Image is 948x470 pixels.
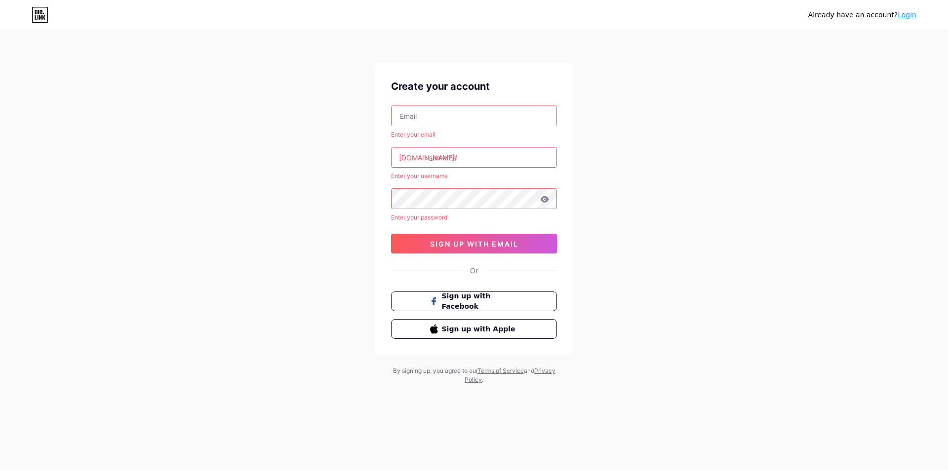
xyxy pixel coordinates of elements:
[430,240,518,248] span: sign up with email
[391,130,557,139] div: Enter your email
[391,79,557,94] div: Create your account
[392,147,556,167] input: username
[442,291,518,312] span: Sign up with Facebook
[477,367,524,374] a: Terms of Service
[808,10,916,20] div: Already have an account?
[898,11,916,19] a: Login
[391,172,557,181] div: Enter your username
[391,319,557,339] button: Sign up with Apple
[399,152,457,163] div: [DOMAIN_NAME]/
[442,324,518,334] span: Sign up with Apple
[391,234,557,253] button: sign up with email
[390,366,558,384] div: By signing up, you agree to our and .
[470,265,478,276] div: Or
[391,213,557,222] div: Enter your password
[391,291,557,311] button: Sign up with Facebook
[392,106,556,126] input: Email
